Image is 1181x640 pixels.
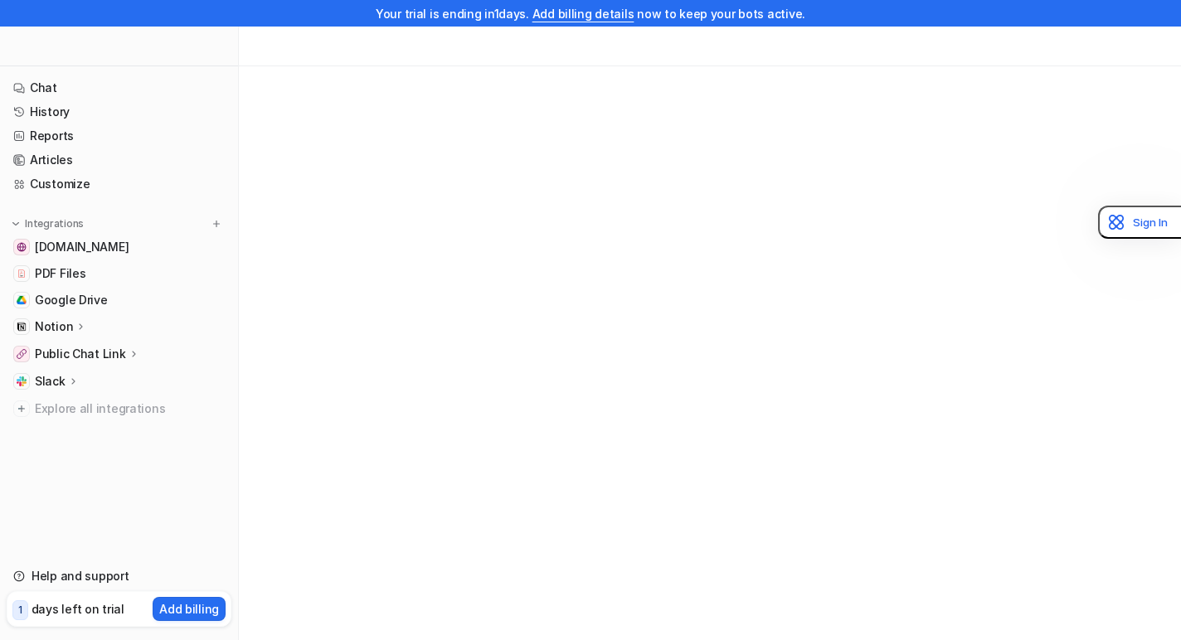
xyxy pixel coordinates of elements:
[35,239,129,255] span: [DOMAIN_NAME]
[7,76,231,99] a: Chat
[18,603,22,618] p: 1
[7,124,231,148] a: Reports
[35,395,225,422] span: Explore all integrations
[159,600,219,618] p: Add billing
[7,235,231,259] a: www.airtree.vc[DOMAIN_NAME]
[35,373,66,390] p: Slack
[10,218,22,230] img: expand menu
[17,349,27,359] img: Public Chat Link
[17,295,27,305] img: Google Drive
[153,597,226,621] button: Add billing
[7,397,231,420] a: Explore all integrations
[7,288,231,312] a: Google DriveGoogle Drive
[17,242,27,252] img: www.airtree.vc
[17,376,27,386] img: Slack
[7,172,231,196] a: Customize
[35,318,73,335] p: Notion
[35,265,85,282] span: PDF Files
[35,346,126,362] p: Public Chat Link
[7,262,231,285] a: PDF FilesPDF Files
[7,216,89,232] button: Integrations
[13,400,30,417] img: explore all integrations
[35,292,108,308] span: Google Drive
[7,100,231,124] a: History
[32,600,124,618] p: days left on trial
[532,7,634,21] a: Add billing details
[17,269,27,279] img: PDF Files
[211,218,222,230] img: menu_add.svg
[7,148,231,172] a: Articles
[17,322,27,332] img: Notion
[25,217,84,230] p: Integrations
[7,565,231,588] a: Help and support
